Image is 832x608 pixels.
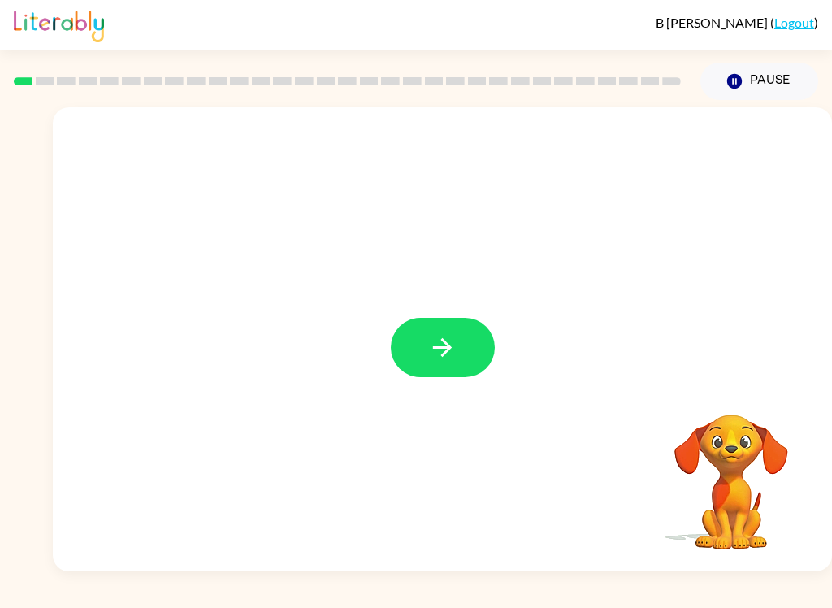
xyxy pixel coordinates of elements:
[656,15,770,30] span: B [PERSON_NAME]
[650,389,812,552] video: Your browser must support playing .mp4 files to use Literably. Please try using another browser.
[700,63,818,100] button: Pause
[14,7,104,42] img: Literably
[656,15,818,30] div: ( )
[774,15,814,30] a: Logout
